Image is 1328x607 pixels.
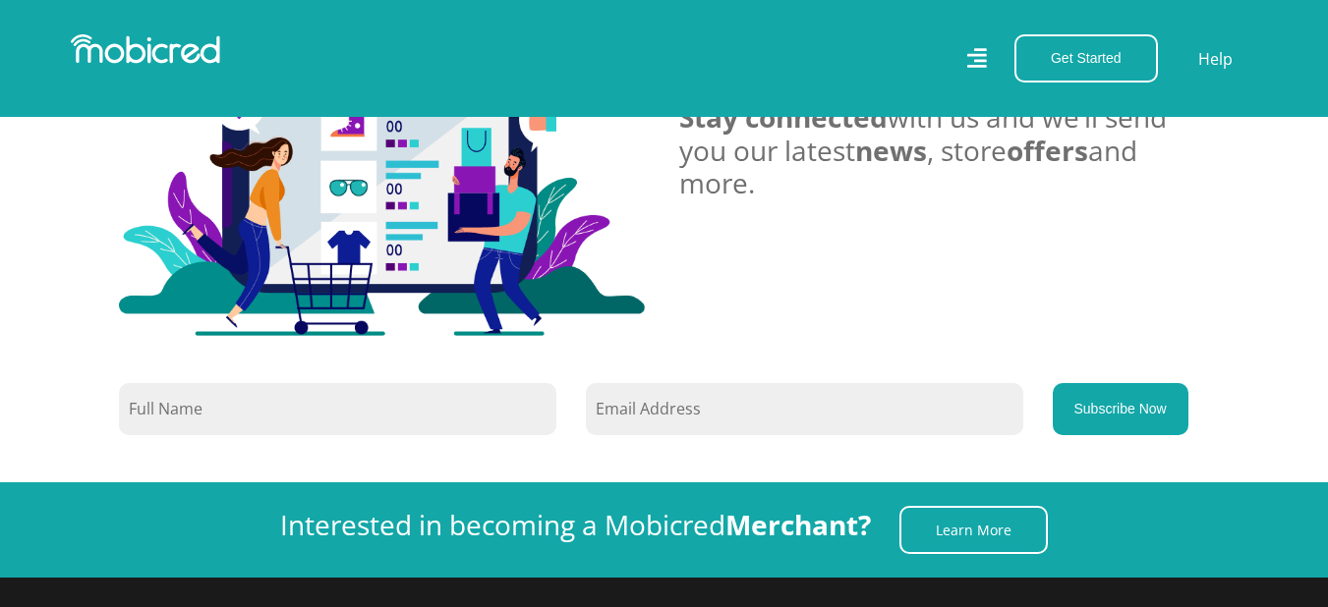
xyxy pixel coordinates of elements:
[119,383,556,435] input: Full Name
[725,506,871,543] strong: Merchant?
[586,383,1023,435] input: Email Address
[1014,34,1158,83] button: Get Started
[899,506,1048,554] a: Learn More
[1007,132,1088,169] span: offers
[855,132,927,169] span: news
[1053,383,1188,435] button: Subscribe Now
[71,34,220,64] img: Mobicred
[679,101,1210,200] h3: with us and we’ll send you our latest , store and more.
[280,509,871,542] h3: Interested in becoming a Mobicred
[1197,46,1234,72] a: Help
